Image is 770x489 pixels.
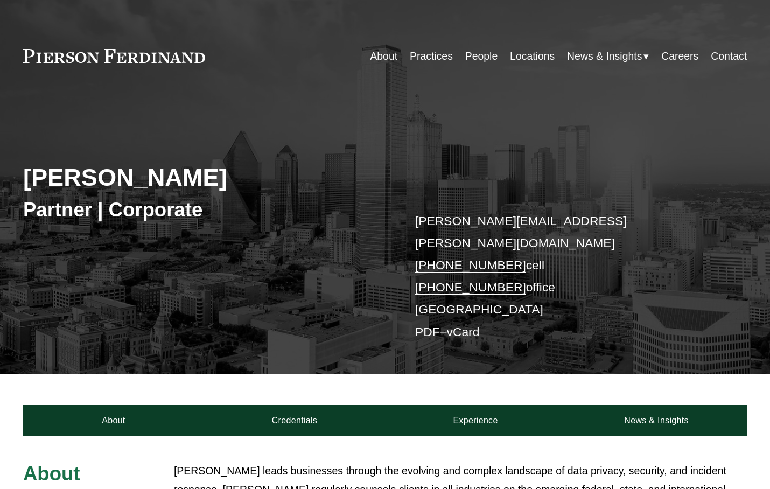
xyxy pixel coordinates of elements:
[23,163,385,193] h2: [PERSON_NAME]
[711,46,747,67] a: Contact
[415,280,526,294] a: [PHONE_NUMBER]
[465,46,498,67] a: People
[370,46,397,67] a: About
[23,198,385,222] h3: Partner | Corporate
[567,46,649,67] a: folder dropdown
[446,325,479,339] a: vCard
[567,47,642,66] span: News & Insights
[385,405,566,436] a: Experience
[415,210,717,343] p: cell office [GEOGRAPHIC_DATA] –
[415,214,627,250] a: [PERSON_NAME][EMAIL_ADDRESS][PERSON_NAME][DOMAIN_NAME]
[566,405,747,436] a: News & Insights
[415,325,440,339] a: PDF
[510,46,555,67] a: Locations
[23,463,80,485] span: About
[661,46,698,67] a: Careers
[204,405,385,436] a: Credentials
[23,405,204,436] a: About
[410,46,453,67] a: Practices
[415,258,526,272] a: [PHONE_NUMBER]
